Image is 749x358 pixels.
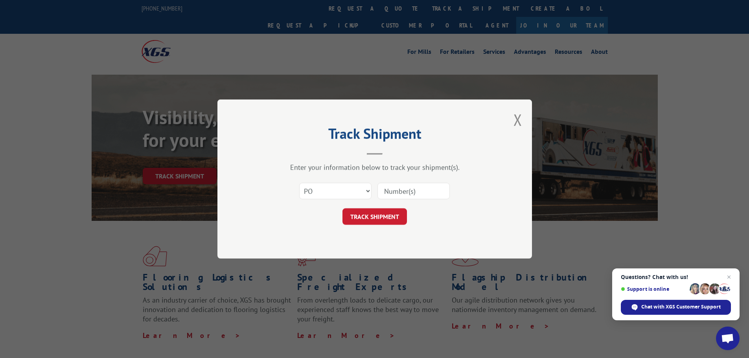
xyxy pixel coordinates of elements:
div: Open chat [716,327,740,350]
div: Chat with XGS Customer Support [621,300,731,315]
input: Number(s) [377,183,450,199]
h2: Track Shipment [257,128,493,143]
button: TRACK SHIPMENT [342,208,407,225]
button: Close modal [513,109,522,130]
span: Close chat [724,272,734,282]
span: Support is online [621,286,687,292]
span: Questions? Chat with us! [621,274,731,280]
span: Chat with XGS Customer Support [641,303,721,310]
div: Enter your information below to track your shipment(s). [257,163,493,172]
